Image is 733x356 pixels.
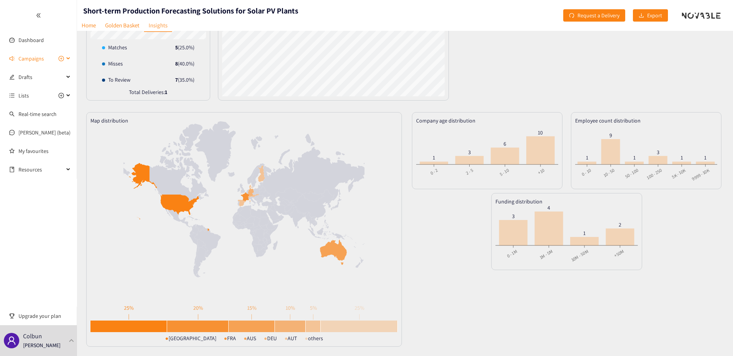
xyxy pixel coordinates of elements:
[284,334,288,343] div: ●
[619,221,621,228] tspan: 2
[306,312,321,321] div: |
[569,13,574,19] span: redo
[102,43,127,52] div: Matches
[18,143,71,159] a: My favourites
[90,304,167,312] div: 25 %
[691,167,711,182] text: 9999 - 10K
[646,167,663,180] text: 100 - 250
[671,167,686,180] text: 5K - 10K
[499,167,510,177] text: 5 - 10
[465,167,474,176] text: 2 - 5
[23,331,42,341] p: Colbun
[175,76,178,83] strong: 7
[9,93,15,98] span: unordered-list
[267,334,277,343] span: DEU
[264,334,267,343] div: ●
[244,334,247,343] div: ●
[305,334,308,343] div: ●
[18,162,64,177] span: Resources
[227,334,236,343] span: FRA
[577,11,619,20] span: Request a Delivery
[275,312,306,321] div: |
[704,154,706,161] tspan: 1
[9,56,15,61] span: sound
[429,167,439,176] text: 0 - 2
[506,248,518,259] text: 0 - 1M
[18,308,71,324] span: Upgrade your plan
[583,230,586,237] tspan: 1
[90,88,206,100] div: Total Deliveries:
[416,116,559,125] div: Company age distribution
[624,167,639,179] text: 50 - 100
[18,69,64,85] span: Drafts
[504,140,506,147] tspan: 6
[563,9,625,22] button: redoRequest a Delivery
[83,5,298,16] h1: Short-term Production Forecasting Solutions for Solar PV Plants
[36,13,41,18] span: double-left
[613,248,625,258] text: +50M
[633,9,668,22] button: downloadExport
[144,19,172,32] a: Insights
[581,167,592,177] text: 0 - 10
[639,13,644,19] span: download
[102,59,123,68] div: Misses
[433,154,435,161] tspan: 1
[681,154,683,161] tspan: 1
[657,149,659,156] tspan: 3
[539,248,554,260] text: 1M - 5M
[90,116,398,125] div: Map distribution
[633,154,636,161] tspan: 1
[175,43,194,52] div: ( 25.0 %)
[321,304,397,312] div: 25 %
[288,334,297,343] span: AUT
[77,19,100,31] a: Home
[18,37,44,44] a: Dashboard
[229,312,275,321] div: |
[602,167,616,178] text: 10 - 50
[165,89,167,96] strong: 1
[175,44,178,51] strong: 5
[18,51,44,66] span: Campaigns
[275,304,306,312] div: 10 %
[495,197,638,206] div: Funding distribution
[9,167,15,172] span: book
[247,334,256,343] span: AUS
[468,149,471,156] tspan: 3
[175,76,194,84] div: ( 35.0 %)
[537,167,546,175] text: +10
[512,213,515,220] tspan: 3
[229,304,275,312] div: 15 %
[575,116,718,125] div: Employee count distribution
[59,56,64,61] span: plus-circle
[100,19,144,31] a: Golden Basket
[23,341,60,349] p: [PERSON_NAME]
[18,88,29,103] span: Lists
[695,319,733,356] iframe: Chat Widget
[90,312,167,321] div: |
[321,312,397,321] div: |
[7,336,16,345] span: user
[538,129,543,136] tspan: 10
[175,59,194,68] div: ( 40.0 %)
[167,312,229,321] div: |
[59,93,64,98] span: plus-circle
[647,11,662,20] span: Export
[695,319,733,356] div: Widget de chat
[18,129,70,136] a: [PERSON_NAME] (beta)
[102,76,131,84] div: To Review
[570,248,589,262] text: 10M - 50M
[547,204,550,211] tspan: 4
[169,334,216,343] span: [GEOGRAPHIC_DATA]
[586,154,588,161] tspan: 1
[175,60,178,67] strong: 8
[18,111,57,118] a: Real-time search
[9,74,15,80] span: edit
[308,334,323,343] span: others
[165,334,168,343] div: ●
[167,304,229,312] div: 20 %
[306,304,321,312] div: 5 %
[9,313,15,319] span: trophy
[609,132,612,139] tspan: 9
[224,334,227,343] div: ●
